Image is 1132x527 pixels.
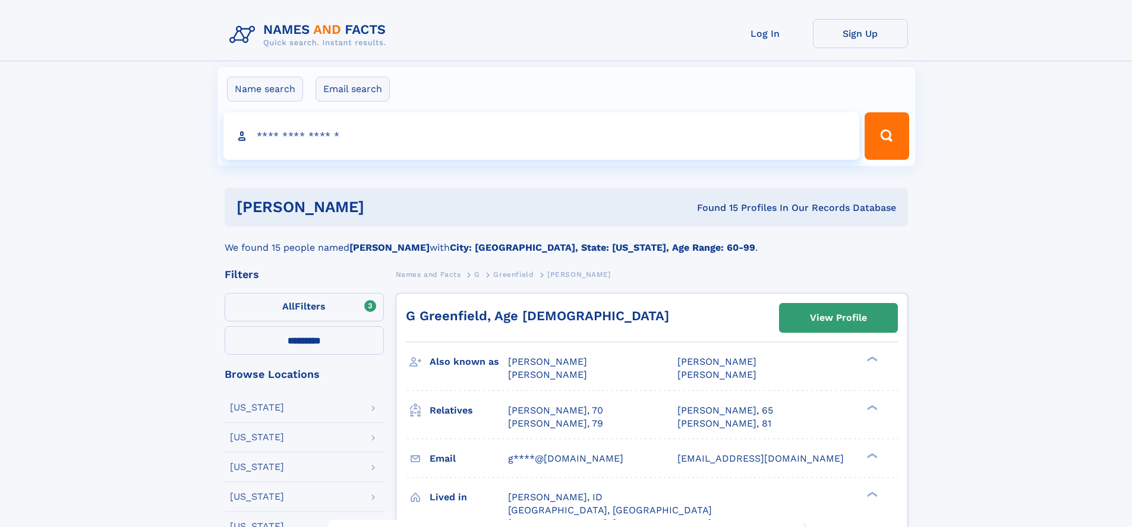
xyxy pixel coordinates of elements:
label: Name search [227,77,303,102]
span: [PERSON_NAME] [547,270,611,279]
div: View Profile [810,304,867,332]
div: [US_STATE] [230,403,284,412]
span: [GEOGRAPHIC_DATA], [GEOGRAPHIC_DATA] [508,504,712,516]
label: Filters [225,293,384,321]
a: [PERSON_NAME], 81 [677,417,771,430]
input: search input [223,112,860,160]
span: [PERSON_NAME] [508,356,587,367]
div: [US_STATE] [230,433,284,442]
h3: Email [430,449,508,469]
a: View Profile [780,304,897,332]
div: Browse Locations [225,369,384,380]
div: ❯ [864,490,878,498]
div: ❯ [864,355,878,363]
div: ❯ [864,452,878,459]
h1: [PERSON_NAME] [237,200,531,214]
a: Sign Up [813,19,908,48]
a: [PERSON_NAME], 70 [508,404,603,417]
div: ❯ [864,403,878,411]
div: Filters [225,269,384,280]
label: Email search [316,77,390,102]
button: Search Button [865,112,909,160]
span: [PERSON_NAME] [677,356,756,367]
b: [PERSON_NAME] [349,242,430,253]
span: All [282,301,295,312]
a: Log In [718,19,813,48]
div: Found 15 Profiles In Our Records Database [531,201,896,214]
a: G [474,267,480,282]
span: [EMAIL_ADDRESS][DOMAIN_NAME] [677,453,844,464]
span: G [474,270,480,279]
h3: Lived in [430,487,508,507]
a: [PERSON_NAME], 79 [508,417,603,430]
span: [PERSON_NAME] [508,369,587,380]
div: [US_STATE] [230,462,284,472]
span: Greenfield [493,270,534,279]
div: We found 15 people named with . [225,226,908,255]
a: Greenfield [493,267,534,282]
span: [PERSON_NAME] [677,369,756,380]
a: [PERSON_NAME], 65 [677,404,773,417]
img: Logo Names and Facts [225,19,396,51]
h3: Relatives [430,400,508,421]
a: G Greenfield, Age [DEMOGRAPHIC_DATA] [406,308,669,323]
a: Names and Facts [396,267,461,282]
h3: Also known as [430,352,508,372]
span: [PERSON_NAME], ID [508,491,603,503]
div: [US_STATE] [230,492,284,501]
b: City: [GEOGRAPHIC_DATA], State: [US_STATE], Age Range: 60-99 [450,242,755,253]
